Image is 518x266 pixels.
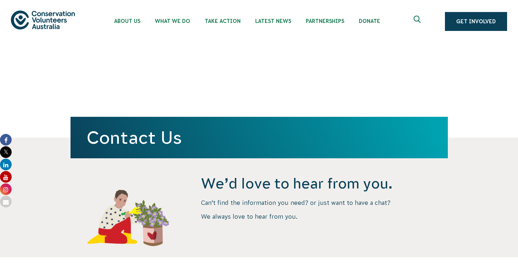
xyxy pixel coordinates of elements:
span: Donate [359,18,380,24]
h4: We’d love to hear from you. [201,174,447,193]
span: Take Action [205,18,241,24]
button: Expand search box Close search box [409,13,427,30]
span: Expand search box [414,16,423,27]
a: Get Involved [445,12,507,31]
span: Latest News [255,18,291,24]
span: What We Do [155,18,190,24]
p: Can’t find the information you need? or just want to have a chat? [201,199,447,207]
span: Partnerships [306,18,344,24]
p: We always love to hear from you. [201,213,447,221]
span: About Us [114,18,140,24]
img: logo.svg [11,11,75,29]
h1: Contact Us [87,128,432,147]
